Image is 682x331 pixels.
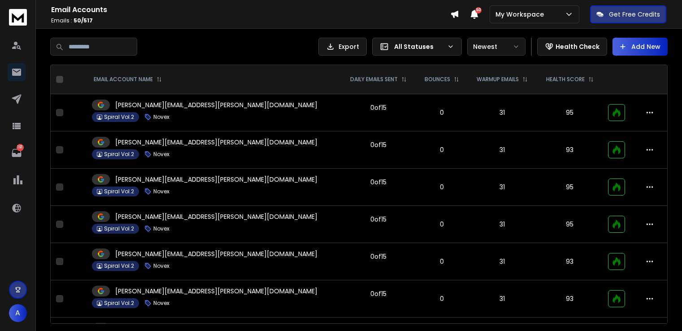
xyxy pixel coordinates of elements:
[421,183,462,192] p: 0
[74,17,93,24] span: 50 / 517
[104,262,134,270] p: Spiral Vol.2
[370,289,387,298] div: 0 of 15
[153,188,169,195] p: Novex
[104,225,134,232] p: Spiral Vol.2
[153,262,169,270] p: Novex
[537,280,603,318] td: 93
[9,304,27,322] button: A
[609,10,660,19] p: Get Free Credits
[546,76,585,83] p: HEALTH SCORE
[556,42,599,51] p: Health Check
[477,76,519,83] p: WARMUP EMAILS
[153,151,169,158] p: Novex
[467,38,526,56] button: Newest
[421,257,462,266] p: 0
[350,76,398,83] p: DAILY EMAILS SENT
[17,144,24,151] p: 191
[537,169,603,206] td: 95
[153,300,169,307] p: Novex
[468,131,537,169] td: 31
[153,225,169,232] p: Novex
[115,249,317,258] p: [PERSON_NAME][EMAIL_ADDRESS][PERSON_NAME][DOMAIN_NAME]
[153,113,169,121] p: Novex
[468,206,537,243] td: 31
[9,9,27,26] img: logo
[421,145,462,154] p: 0
[394,42,443,51] p: All Statuses
[421,108,462,117] p: 0
[8,144,26,162] a: 191
[537,131,603,169] td: 93
[468,94,537,131] td: 31
[425,76,450,83] p: BOUNCES
[370,103,387,112] div: 0 of 15
[115,175,317,184] p: [PERSON_NAME][EMAIL_ADDRESS][PERSON_NAME][DOMAIN_NAME]
[370,215,387,224] div: 0 of 15
[115,138,317,147] p: [PERSON_NAME][EMAIL_ADDRESS][PERSON_NAME][DOMAIN_NAME]
[421,294,462,303] p: 0
[104,113,134,121] p: Spiral Vol.2
[537,243,603,280] td: 93
[495,10,547,19] p: My Workspace
[370,178,387,187] div: 0 of 15
[612,38,668,56] button: Add New
[51,17,450,24] p: Emails :
[537,94,603,131] td: 95
[318,38,367,56] button: Export
[468,280,537,318] td: 31
[370,140,387,149] div: 0 of 15
[94,76,162,83] div: EMAIL ACCOUNT NAME
[51,4,450,15] h1: Email Accounts
[104,300,134,307] p: Spiral Vol.2
[370,252,387,261] div: 0 of 15
[590,5,666,23] button: Get Free Credits
[104,151,134,158] p: Spiral Vol.2
[468,169,537,206] td: 31
[115,287,317,296] p: [PERSON_NAME][EMAIL_ADDRESS][PERSON_NAME][DOMAIN_NAME]
[537,206,603,243] td: 95
[104,188,134,195] p: Spiral Vol.2
[115,100,317,109] p: [PERSON_NAME][EMAIL_ADDRESS][PERSON_NAME][DOMAIN_NAME]
[475,7,482,13] span: 50
[468,243,537,280] td: 31
[537,38,607,56] button: Health Check
[115,212,317,221] p: [PERSON_NAME][EMAIL_ADDRESS][PERSON_NAME][DOMAIN_NAME]
[421,220,462,229] p: 0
